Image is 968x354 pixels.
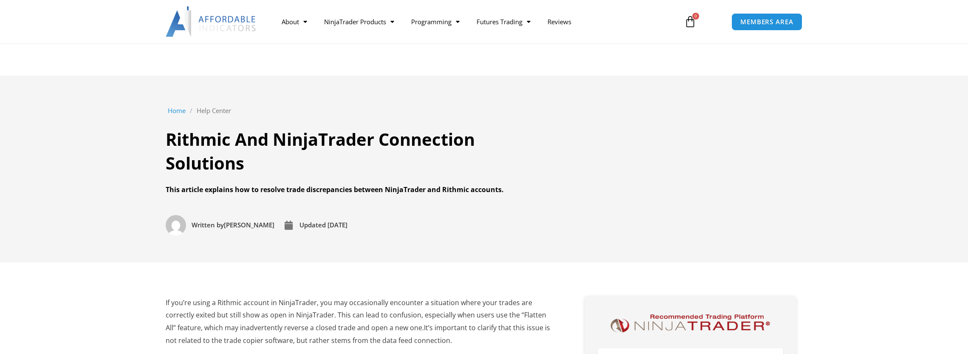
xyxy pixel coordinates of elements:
span: MEMBERS AREA [740,19,793,25]
span: / [190,105,192,117]
a: NinjaTrader Products [316,12,403,31]
span: Updated [299,221,326,229]
img: NinjaTrader Logo | Affordable Indicators – NinjaTrader [607,312,773,336]
img: LogoAI | Affordable Indicators – NinjaTrader [166,6,257,37]
span: If you’re using a Rithmic account in NinjaTrader, you may occasionally encounter a situation wher... [166,298,550,345]
a: MEMBERS AREA [731,13,802,31]
a: Reviews [539,12,580,31]
a: Programming [403,12,468,31]
img: Picture of David Koehler [166,215,186,235]
time: [DATE] [327,221,347,229]
span: [PERSON_NAME] [189,219,274,231]
span: 0 [692,13,699,20]
a: Home [168,105,186,117]
a: Futures Trading [468,12,539,31]
div: This article explains how to resolve trade discrepancies between NinjaTrader and Rithmic accounts. [166,184,556,196]
nav: Menu [273,12,674,31]
h1: Rithmic And NinjaTrader Connection Solutions [166,127,556,175]
span: Written by [192,221,224,229]
a: About [273,12,316,31]
a: Help Center [197,105,231,117]
a: 0 [672,9,709,34]
span: It’s important to clarify that this issue is not related to the trade copier software, but rather... [166,323,550,345]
